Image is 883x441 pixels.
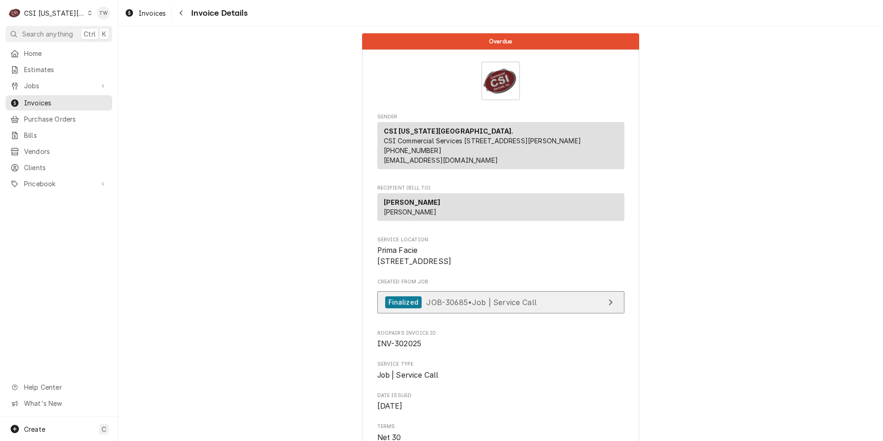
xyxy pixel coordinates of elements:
[426,297,537,306] span: JOB-30685 • Job | Service Call
[377,113,624,173] div: Invoice Sender
[24,163,108,172] span: Clients
[24,179,94,189] span: Pricebook
[24,81,94,91] span: Jobs
[6,176,112,191] a: Go to Pricebook
[377,122,624,173] div: Sender
[24,98,108,108] span: Invoices
[6,78,112,93] a: Go to Jobs
[385,296,422,309] div: Finalized
[97,6,110,19] div: TW
[377,291,624,314] a: View Job
[139,8,166,18] span: Invoices
[377,339,422,348] span: INV-302025
[377,401,624,412] span: Date Issued
[24,147,108,156] span: Vendors
[24,65,108,74] span: Estimates
[6,144,112,159] a: Vendors
[384,127,514,135] strong: CSI [US_STATE][GEOGRAPHIC_DATA].
[6,111,112,127] a: Purchase Orders
[102,424,106,434] span: C
[384,137,581,145] span: CSI Commercial Services [STREET_ADDRESS][PERSON_NAME]
[24,425,45,433] span: Create
[24,49,108,58] span: Home
[24,114,108,124] span: Purchase Orders
[6,95,112,110] a: Invoices
[8,6,21,19] div: C
[6,160,112,175] a: Clients
[377,370,624,381] span: Service Type
[377,392,624,399] span: Date Issued
[6,380,112,395] a: Go to Help Center
[481,61,520,100] img: Logo
[384,147,441,154] a: [PHONE_NUMBER]
[188,7,247,19] span: Invoice Details
[377,361,624,380] div: Service Type
[24,382,107,392] span: Help Center
[377,361,624,368] span: Service Type
[384,198,441,206] strong: [PERSON_NAME]
[377,246,452,266] span: Prima Facie [STREET_ADDRESS]
[174,6,188,20] button: Navigate back
[377,278,624,318] div: Created From Job
[377,423,624,430] span: Terms
[377,236,624,244] span: Service Location
[377,392,624,412] div: Date Issued
[24,130,108,140] span: Bills
[24,8,85,18] div: CSI [US_STATE][GEOGRAPHIC_DATA].
[384,208,437,216] span: [PERSON_NAME]
[22,29,73,39] span: Search anything
[377,113,624,121] span: Sender
[97,6,110,19] div: Tori Warrick's Avatar
[377,330,624,349] div: Roopairs Invoice ID
[6,62,112,77] a: Estimates
[24,398,107,408] span: What's New
[489,38,512,44] span: Overdue
[377,338,624,349] span: Roopairs Invoice ID
[6,46,112,61] a: Home
[377,184,624,225] div: Invoice Recipient
[377,278,624,286] span: Created From Job
[377,402,403,410] span: [DATE]
[121,6,169,21] a: Invoices
[377,371,439,380] span: Job | Service Call
[377,236,624,267] div: Service Location
[6,128,112,143] a: Bills
[84,29,96,39] span: Ctrl
[377,184,624,192] span: Recipient (Bill To)
[377,330,624,337] span: Roopairs Invoice ID
[384,156,498,164] a: [EMAIL_ADDRESS][DOMAIN_NAME]
[377,122,624,169] div: Sender
[377,245,624,267] span: Service Location
[377,193,624,225] div: Recipient (Bill To)
[8,6,21,19] div: CSI Kansas City.'s Avatar
[102,29,106,39] span: K
[362,33,639,49] div: Status
[6,26,112,42] button: Search anythingCtrlK
[6,396,112,411] a: Go to What's New
[377,193,624,221] div: Recipient (Bill To)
